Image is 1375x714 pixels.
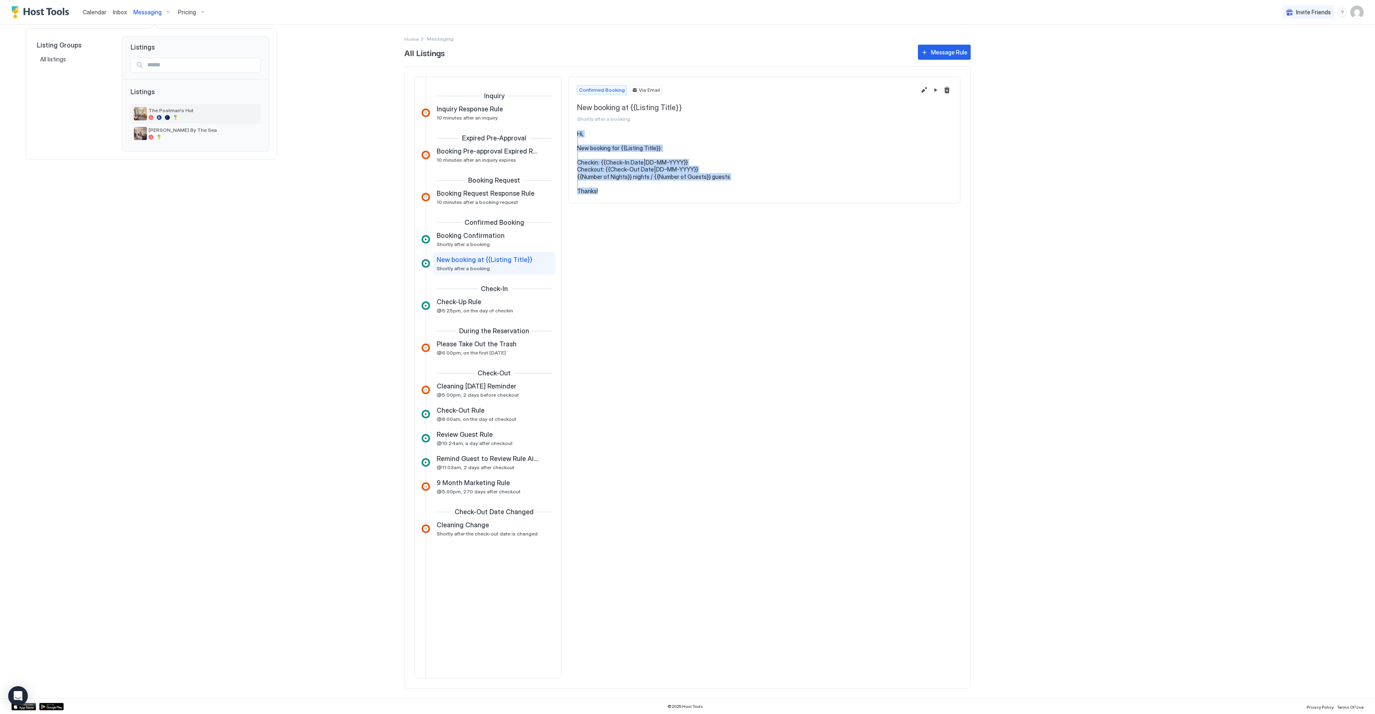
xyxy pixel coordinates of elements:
[122,36,269,51] span: Listings
[149,107,257,113] span: The Postman's Hut
[149,127,257,133] span: [PERSON_NAME] By The Sea
[40,56,67,63] span: All listings
[134,127,147,140] div: listing image
[144,58,260,72] input: Input Field
[131,88,261,104] span: Listings
[8,686,28,706] div: Open Intercom Messenger
[37,41,109,49] span: Listing Groups
[134,107,147,120] div: listing image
